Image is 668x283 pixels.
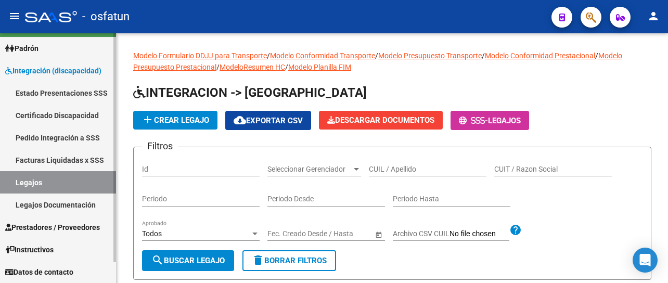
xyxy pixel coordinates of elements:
span: Archivo CSV CUIL [393,229,449,238]
span: Crear Legajo [142,115,209,125]
div: Open Intercom Messenger [633,248,658,273]
input: Start date [267,229,300,238]
mat-icon: cloud_download [234,114,246,126]
span: Instructivos [5,244,54,255]
span: Padrón [5,43,38,54]
button: Descargar Documentos [319,111,443,130]
span: Integración (discapacidad) [5,65,101,76]
button: Borrar Filtros [242,250,336,271]
span: Exportar CSV [234,116,303,125]
span: INTEGRACION -> [GEOGRAPHIC_DATA] [133,85,367,100]
button: Buscar Legajo [142,250,234,271]
span: Datos de contacto [5,266,73,278]
input: Archivo CSV CUIL [449,229,509,239]
span: - osfatun [82,5,130,28]
span: Buscar Legajo [151,256,225,265]
a: Modelo Planilla FIM [288,63,351,71]
span: Seleccionar Gerenciador [267,165,352,174]
mat-icon: help [509,224,522,236]
mat-icon: person [647,10,660,22]
input: End date [309,229,359,238]
span: Legajos [488,116,521,125]
button: -Legajos [451,111,529,130]
span: Descargar Documentos [327,115,434,125]
span: Todos [142,229,162,238]
mat-icon: menu [8,10,21,22]
mat-icon: delete [252,254,264,266]
mat-icon: add [142,113,154,126]
button: Exportar CSV [225,111,311,130]
a: Modelo Conformidad Prestacional [485,52,595,60]
h3: Filtros [142,139,178,153]
span: Borrar Filtros [252,256,327,265]
span: Prestadores / Proveedores [5,222,100,233]
span: - [459,116,488,125]
mat-icon: search [151,254,164,266]
a: Modelo Conformidad Transporte [270,52,375,60]
a: ModeloResumen HC [220,63,285,71]
a: Modelo Formulario DDJJ para Transporte [133,52,267,60]
a: Modelo Presupuesto Transporte [378,52,482,60]
button: Crear Legajo [133,111,217,130]
button: Open calendar [373,229,384,240]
